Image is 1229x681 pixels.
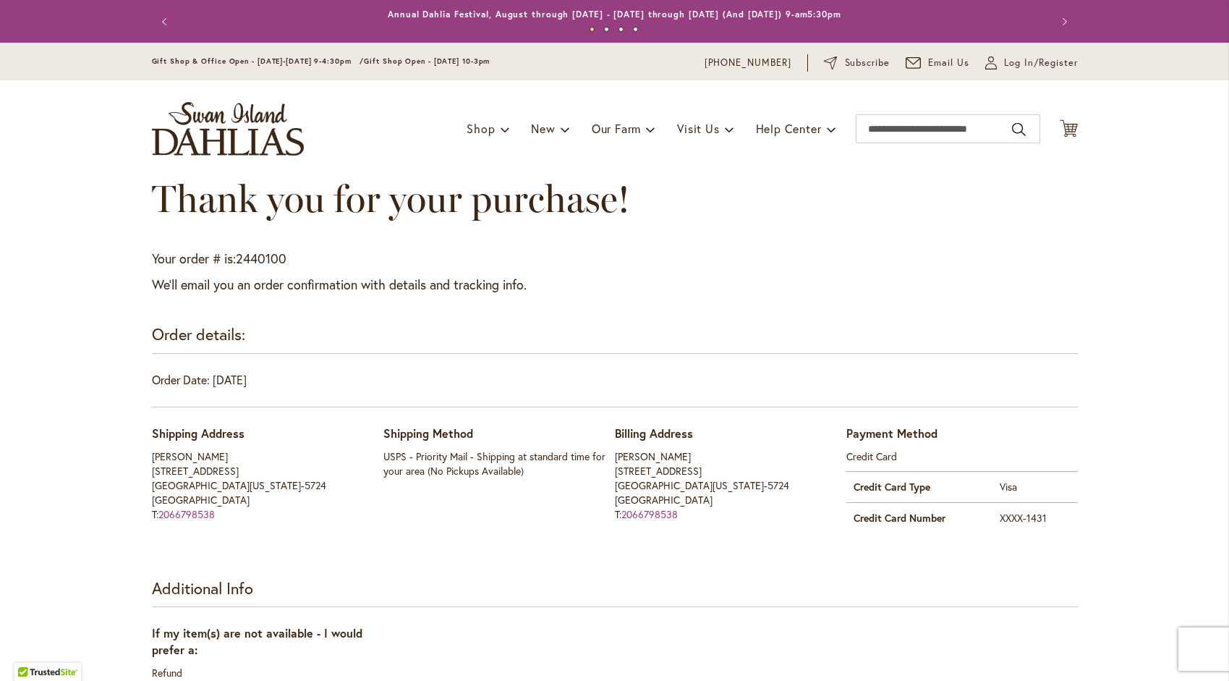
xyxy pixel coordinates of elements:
[152,578,253,598] strong: Additional Info
[845,56,890,70] span: Subscribe
[846,502,993,533] th: Credit Card Number
[383,426,473,441] span: Shipping Method
[467,121,495,136] span: Shop
[846,426,937,441] span: Payment Method
[618,27,624,32] button: 3 of 4
[158,507,215,521] a: 2066798538
[152,323,245,344] strong: Order details:
[906,56,969,70] a: Email Us
[152,56,365,66] span: Gift Shop & Office Open - [DATE]-[DATE] 9-4:30pm /
[1049,7,1078,36] button: Next
[364,56,490,66] span: Gift Shop Open - [DATE] 10-3pm
[1004,56,1078,70] span: Log In/Register
[928,56,969,70] span: Email Us
[985,56,1078,70] a: Log In/Register
[531,121,555,136] span: New
[590,27,595,32] button: 1 of 4
[992,502,1077,533] td: XXXX-1431
[152,666,383,680] div: Refund
[592,121,641,136] span: Our Farm
[388,9,841,20] a: Annual Dahlia Festival, August through [DATE] - [DATE] through [DATE] (And [DATE]) 9-am5:30pm
[615,449,846,522] address: [PERSON_NAME] [STREET_ADDRESS] [GEOGRAPHIC_DATA][US_STATE]-5724 [GEOGRAPHIC_DATA] T:
[633,27,638,32] button: 4 of 4
[152,449,383,522] address: [PERSON_NAME] [STREET_ADDRESS] [GEOGRAPHIC_DATA][US_STATE]-5724 [GEOGRAPHIC_DATA] T:
[604,27,609,32] button: 2 of 4
[152,250,1078,268] p: Your order # is:
[152,426,244,441] span: Shipping Address
[152,276,1078,295] p: We'll email you an order confirmation with details and tracking info.
[846,449,1078,464] dt: Credit Card
[846,471,993,502] th: Credit Card Type
[621,507,678,521] a: 2066798538
[705,56,792,70] a: [PHONE_NUMBER]
[992,471,1077,502] td: Visa
[756,121,822,136] span: Help Center
[152,372,1078,407] div: Order Date: [DATE]
[11,630,51,670] iframe: Launch Accessibility Center
[236,250,286,267] span: 2440100
[152,7,181,36] button: Previous
[152,176,630,221] span: Thank you for your purchase!
[152,102,304,156] a: store logo
[615,426,693,441] span: Billing Address
[677,121,719,136] span: Visit Us
[152,625,362,657] span: If my item(s) are not available - I would prefer a:
[383,449,615,478] div: USPS - Priority Mail - Shipping at standard time for your area (No Pickups Available)
[824,56,890,70] a: Subscribe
